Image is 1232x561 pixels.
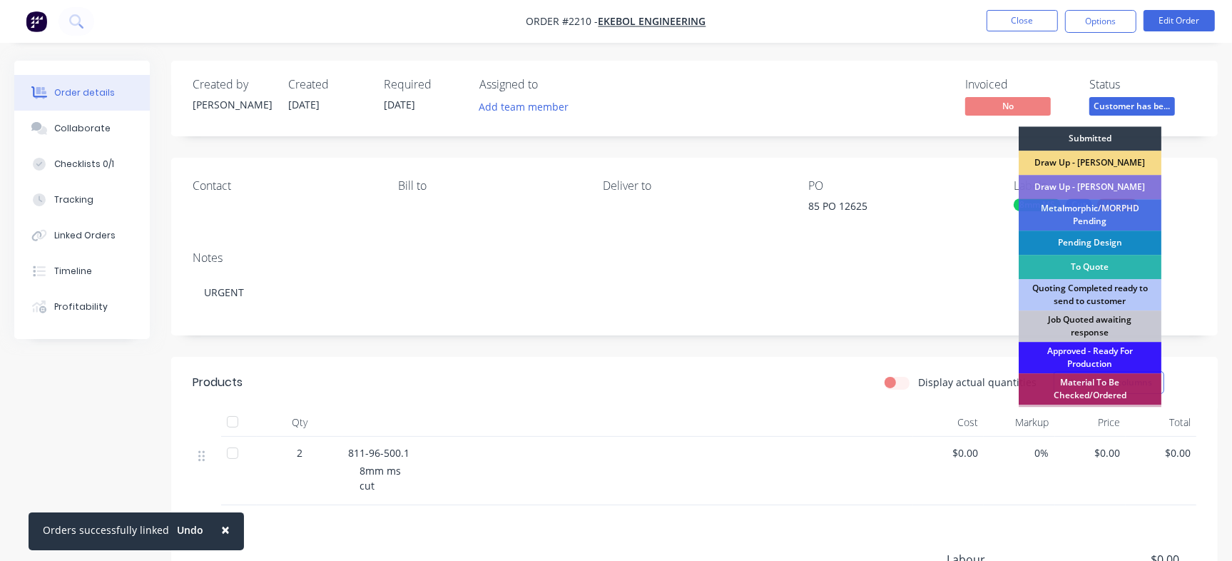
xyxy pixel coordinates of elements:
[384,78,462,91] div: Required
[297,445,302,460] span: 2
[14,111,150,146] button: Collaborate
[14,289,150,325] button: Profitability
[808,198,987,218] div: 85 PO 12625
[1014,179,1196,193] div: Labels
[54,229,116,242] div: Linked Orders
[1019,199,1161,231] div: Metalmorphic/MORPHD Pending
[1019,279,1161,310] div: Quoting Completed ready to send to customer
[54,122,111,135] div: Collaborate
[54,158,114,171] div: Checklists 0/1
[984,408,1054,437] div: Markup
[54,86,115,99] div: Order details
[257,408,342,437] div: Qty
[918,375,1037,390] label: Display actual quantities
[348,446,409,460] span: 811-96-500.1
[193,251,1196,265] div: Notes
[54,300,108,313] div: Profitability
[54,265,92,278] div: Timeline
[965,78,1072,91] div: Invoiced
[288,98,320,111] span: [DATE]
[1089,97,1175,115] span: Customer has be...
[14,146,150,182] button: Checklists 0/1
[604,179,786,193] div: Deliver to
[919,445,978,460] span: $0.00
[193,374,243,391] div: Products
[207,512,244,547] button: Close
[193,78,271,91] div: Created by
[1089,78,1196,91] div: Status
[1055,408,1126,437] div: Price
[479,97,576,116] button: Add team member
[14,218,150,253] button: Linked Orders
[1019,373,1161,405] div: Material To Be Checked/Ordered
[1061,445,1120,460] span: $0.00
[169,520,211,541] button: Undo
[1019,231,1161,255] div: Pending Design
[193,179,375,193] div: Contact
[193,97,271,112] div: [PERSON_NAME]
[1019,151,1161,175] div: Draw Up - [PERSON_NAME]
[43,522,169,537] div: Orders successfully linked
[989,445,1049,460] span: 0%
[913,408,984,437] div: Cost
[26,11,47,32] img: Factory
[1126,408,1196,437] div: Total
[288,78,367,91] div: Created
[14,253,150,289] button: Timeline
[1019,405,1161,436] div: Material Ordered awaiting delivery
[1144,10,1215,31] button: Edit Order
[1019,310,1161,342] div: Job Quoted awaiting response
[1065,10,1136,33] button: Options
[360,464,401,492] span: 8mm ms cut
[14,182,150,218] button: Tracking
[1014,198,1061,211] div: 8mm MS
[193,271,1196,314] div: URGENT
[808,179,991,193] div: PO
[398,179,581,193] div: Bill to
[965,97,1051,115] span: No
[1019,175,1161,199] div: Draw Up - [PERSON_NAME]
[1131,445,1191,460] span: $0.00
[1019,255,1161,279] div: To Quote
[1019,126,1161,151] div: Submitted
[526,15,599,29] span: Order #2210 -
[1089,97,1175,118] button: Customer has be...
[1019,342,1161,373] div: Approved - Ready For Production
[384,98,415,111] span: [DATE]
[14,75,150,111] button: Order details
[479,78,622,91] div: Assigned to
[987,10,1058,31] button: Close
[472,97,576,116] button: Add team member
[599,15,706,29] a: Ekebol Engineering
[54,193,93,206] div: Tracking
[221,520,230,540] span: ×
